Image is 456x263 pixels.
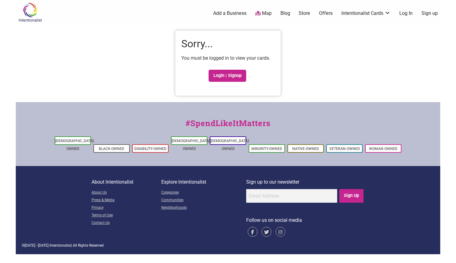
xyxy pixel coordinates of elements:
a: Disability-Owned [134,147,166,151]
input: Sign Up [339,189,364,203]
a: Woman-Owned [369,147,397,151]
p: Follow us on social media [246,216,365,224]
a: Add a Business [213,10,246,17]
p: Explore Intentionalist [161,178,246,186]
p: You must be logged in to view your cards. [181,54,275,62]
a: Login | Signup [209,70,246,82]
span: Intentionalist [49,243,71,248]
div: © | All Rights Reserved [22,243,434,248]
a: Categories [161,189,246,197]
h1: Sorry... [181,37,275,51]
a: Intentionalist Cards [341,10,391,17]
p: . [181,67,275,85]
a: Log In [399,10,413,17]
span: [DATE] - [DATE] [25,243,49,248]
a: Press & Media [92,197,161,204]
a: Blog [280,10,290,17]
a: About Us [92,189,161,197]
a: Minority-Owned [251,147,282,151]
a: Store [299,10,310,17]
p: About Intentionalist [92,178,161,186]
a: Native-Owned [292,147,319,151]
a: Map [255,10,272,17]
a: Offers [319,10,333,17]
a: Black-Owned [99,147,124,151]
a: Terms of Use [92,212,161,219]
a: Communities [161,197,246,204]
a: [DEMOGRAPHIC_DATA]-Owned [172,139,211,151]
a: Sign up [421,10,438,17]
a: Veteran-Owned [329,147,360,151]
a: Neighborhoods [161,204,246,212]
div: #SpendLikeItMatters [16,117,440,135]
a: Privacy [92,204,161,212]
input: Email Address [246,189,337,203]
img: Intentionalist [16,2,45,22]
a: [DEMOGRAPHIC_DATA]-Owned [210,139,250,151]
a: [DEMOGRAPHIC_DATA]-Owned [55,139,95,151]
p: Sign up to our newsletter [246,178,365,186]
a: Contact Us [92,219,161,227]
